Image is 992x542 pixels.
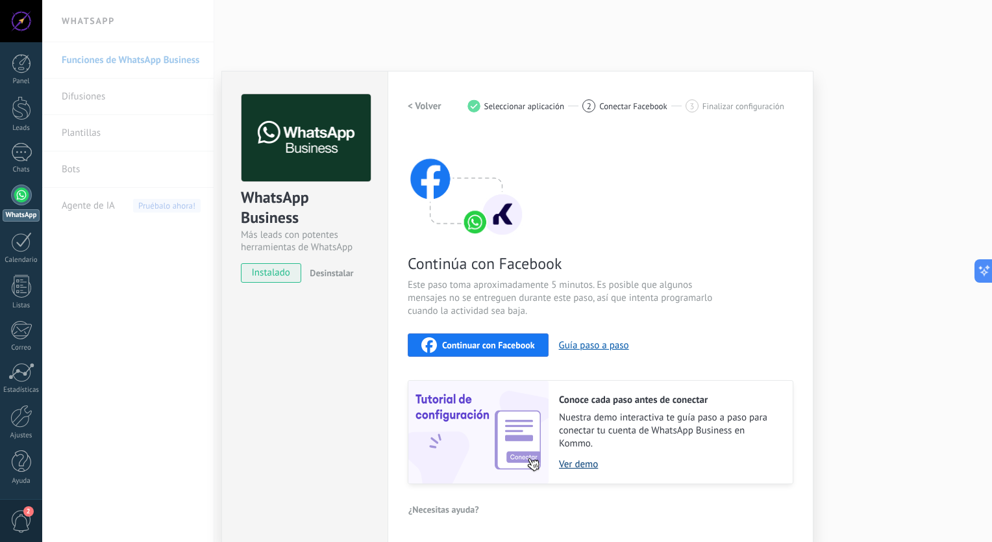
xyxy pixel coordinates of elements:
[484,101,565,111] span: Seleccionar aplicación
[442,341,535,350] span: Continuar con Facebook
[304,263,353,283] button: Desinstalar
[3,209,40,222] div: WhatsApp
[408,505,479,514] span: ¿Necesitas ayuda?
[241,229,369,253] div: Más leads con potentes herramientas de WhatsApp
[3,432,40,440] div: Ajustes
[3,386,40,394] div: Estadísticas
[408,133,525,237] img: connect with facebook
[3,166,40,174] div: Chats
[3,124,40,133] div: Leads
[559,394,780,406] h2: Conoce cada paso antes de conectar
[408,100,441,112] h2: < Volver
[702,101,784,111] span: Finalizar configuración
[559,458,780,471] a: Ver demo
[559,339,629,352] button: Guía paso a paso
[310,267,353,279] span: Desinstalar
[241,187,369,229] div: WhatsApp Business
[242,263,301,283] span: instalado
[408,94,441,118] button: < Volver
[689,101,694,112] span: 3
[3,302,40,310] div: Listas
[408,279,717,318] span: Este paso toma aproximadamente 5 minutos. Es posible que algunos mensajes no se entreguen durante...
[242,94,371,182] img: logo_main.png
[408,500,480,519] button: ¿Necesitas ayuda?
[3,477,40,485] div: Ayuda
[3,344,40,352] div: Correo
[408,333,549,357] button: Continuar con Facebook
[559,411,780,450] span: Nuestra demo interactiva te guía paso a paso para conectar tu cuenta de WhatsApp Business en Kommo.
[599,101,667,111] span: Conectar Facebook
[587,101,591,112] span: 2
[3,77,40,86] div: Panel
[3,256,40,265] div: Calendario
[408,253,717,274] span: Continúa con Facebook
[23,506,34,517] span: 2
